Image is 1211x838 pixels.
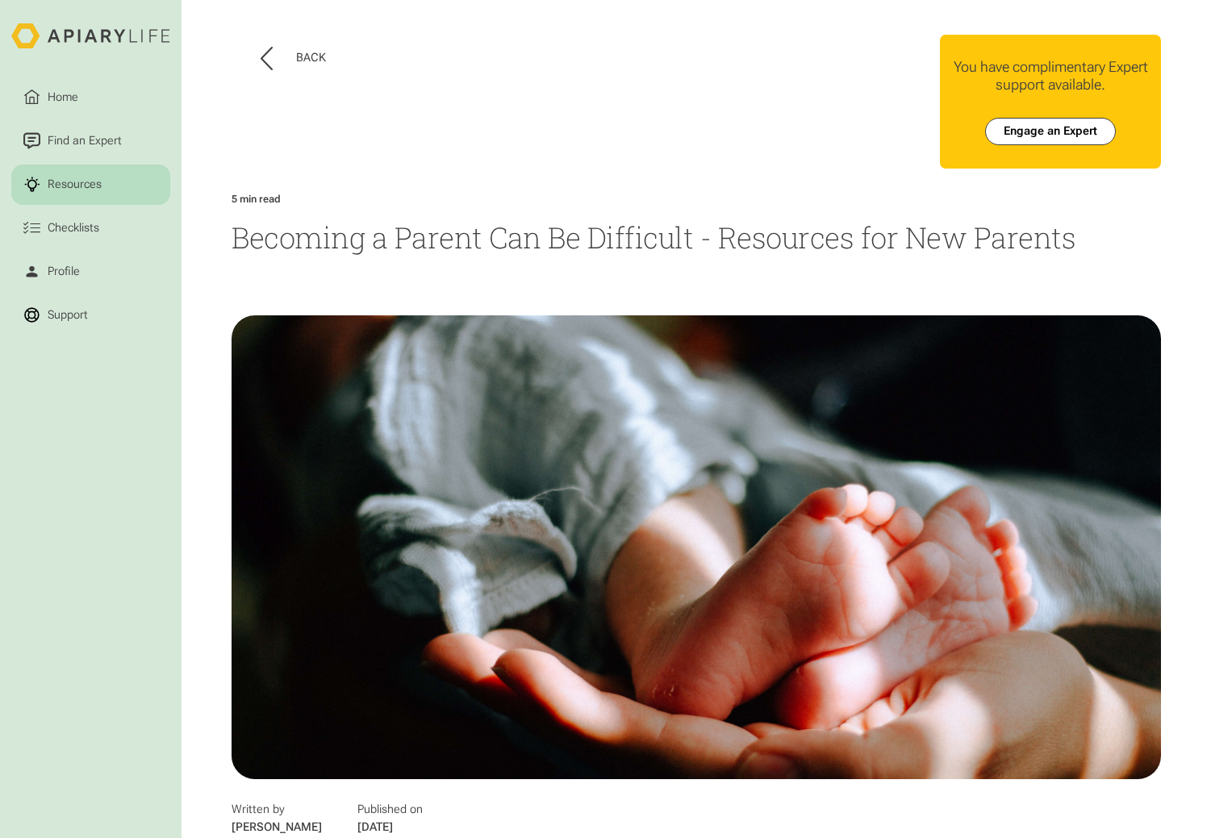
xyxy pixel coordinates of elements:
div: Find an Expert [45,132,125,150]
div: [DATE] [357,820,423,835]
a: Support [11,295,169,336]
div: Back [296,51,326,65]
div: Profile [45,263,83,281]
div: 5 min read [232,193,281,205]
a: Home [11,77,169,118]
div: Support [45,306,91,324]
div: Published on [357,803,423,817]
div: [PERSON_NAME] [232,820,322,835]
div: Checklists [45,219,102,237]
h1: Becoming a Parent Can Be Difficult - Resources for New Parents [232,218,1160,257]
a: Profile [11,252,169,292]
div: Resources [45,176,105,194]
div: Home [45,89,81,106]
a: Engage an Expert [985,118,1115,145]
button: Back [261,47,326,70]
a: Checklists [11,208,169,248]
a: Find an Expert [11,121,169,161]
a: Resources [11,165,169,205]
div: You have complimentary Expert support available. [952,58,1150,94]
div: Written by [232,803,322,817]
